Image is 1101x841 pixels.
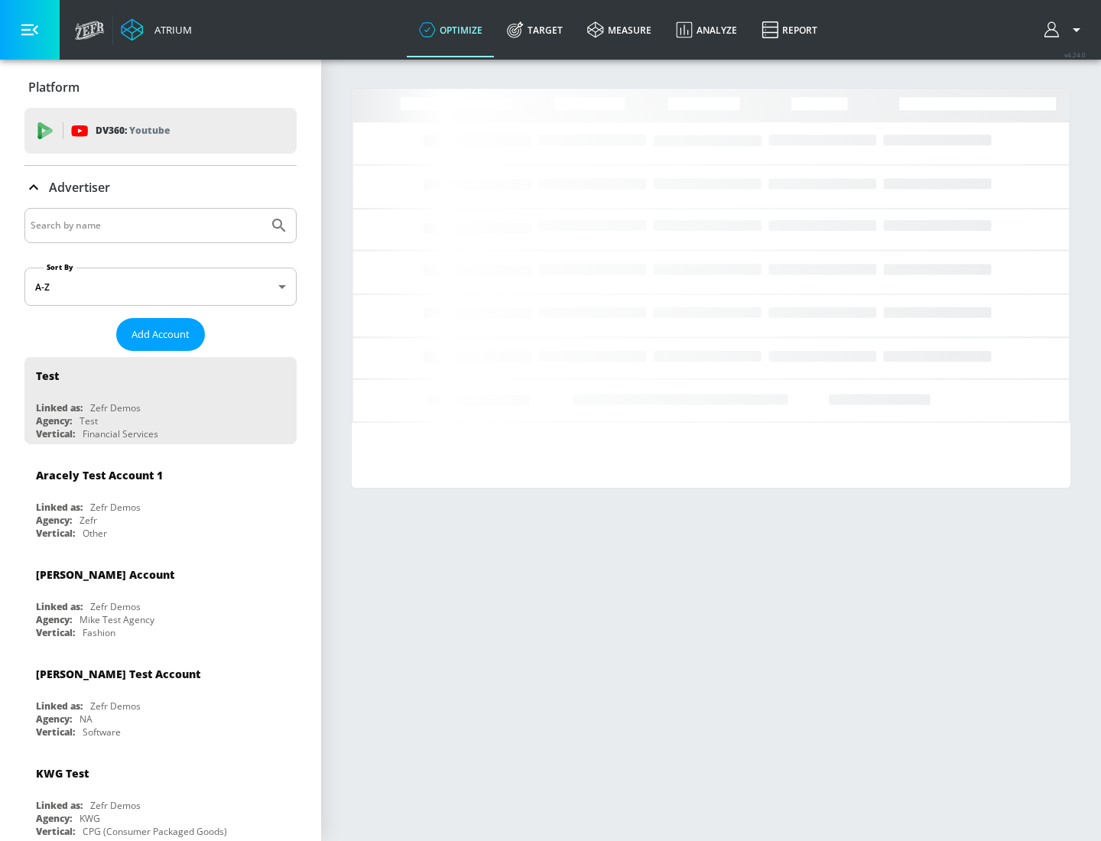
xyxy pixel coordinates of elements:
div: Agency: [36,812,72,825]
div: DV360: Youtube [24,108,297,154]
div: Vertical: [36,527,75,540]
div: Zefr Demos [90,501,141,514]
div: Linked as: [36,600,83,613]
div: Atrium [148,23,192,37]
div: Vertical: [36,825,75,838]
div: Agency: [36,514,72,527]
div: Agency: [36,713,72,726]
div: Aracely Test Account 1Linked as:Zefr DemosAgency:ZefrVertical:Other [24,456,297,544]
div: Other [83,527,107,540]
div: Vertical: [36,626,75,639]
a: Target [495,2,575,57]
div: [PERSON_NAME] AccountLinked as:Zefr DemosAgency:Mike Test AgencyVertical:Fashion [24,556,297,643]
p: Youtube [129,122,170,138]
div: Linked as: [36,700,83,713]
div: Financial Services [83,427,158,440]
div: Vertical: [36,427,75,440]
div: TestLinked as:Zefr DemosAgency:TestVertical:Financial Services [24,357,297,444]
a: Report [749,2,830,57]
div: NA [80,713,93,726]
a: optimize [407,2,495,57]
div: Aracely Test Account 1 [36,468,163,482]
div: KWG Test [36,766,89,781]
span: v 4.24.0 [1064,50,1086,59]
div: Linked as: [36,501,83,514]
p: DV360: [96,122,170,139]
a: Analyze [664,2,749,57]
div: [PERSON_NAME] Test Account [36,667,200,681]
div: Zefr [80,514,97,527]
div: Linked as: [36,799,83,812]
div: Agency: [36,613,72,626]
a: measure [575,2,664,57]
div: CPG (Consumer Packaged Goods) [83,825,227,838]
div: Zefr Demos [90,799,141,812]
button: Add Account [116,318,205,351]
div: KWG [80,812,100,825]
div: [PERSON_NAME] Test AccountLinked as:Zefr DemosAgency:NAVertical:Software [24,655,297,742]
div: [PERSON_NAME] Account [36,567,174,582]
div: A-Z [24,268,297,306]
a: Atrium [121,18,192,41]
span: Add Account [132,326,190,343]
div: Zefr Demos [90,401,141,414]
p: Advertiser [49,179,110,196]
div: Agency: [36,414,72,427]
div: Test [80,414,98,427]
div: Test [36,369,59,383]
div: Vertical: [36,726,75,739]
div: Platform [24,66,297,109]
div: Software [83,726,121,739]
label: Sort By [44,262,76,272]
div: Zefr Demos [90,600,141,613]
div: Advertiser [24,166,297,209]
div: Zefr Demos [90,700,141,713]
div: Mike Test Agency [80,613,154,626]
div: Fashion [83,626,115,639]
div: Linked as: [36,401,83,414]
input: Search by name [31,216,262,235]
p: Platform [28,79,80,96]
